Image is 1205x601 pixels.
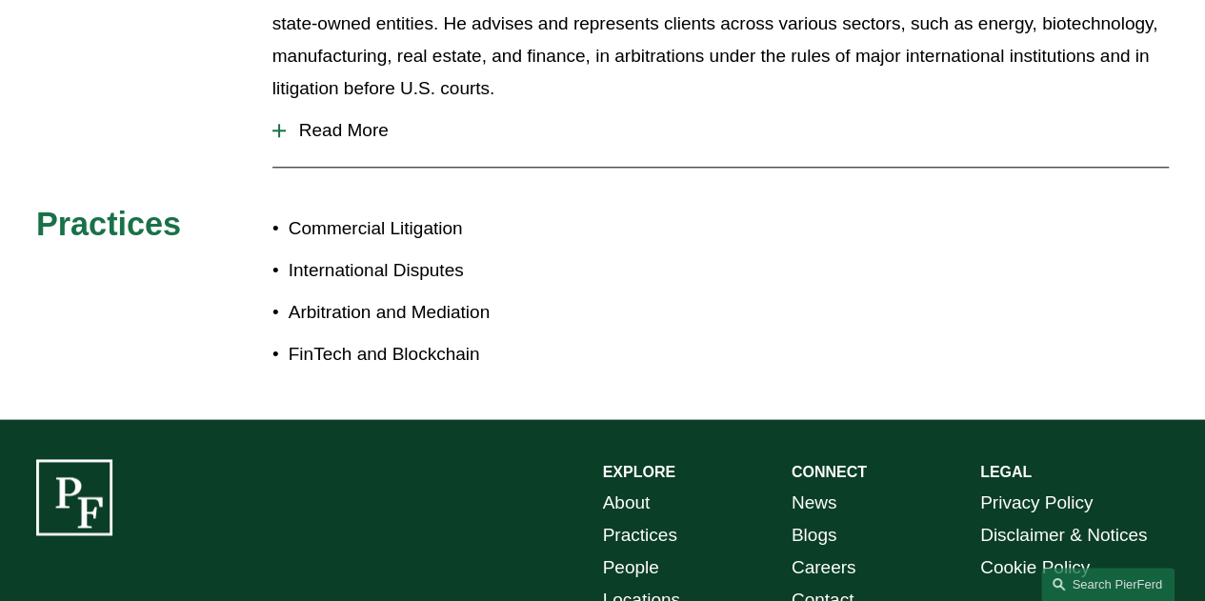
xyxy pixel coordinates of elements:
a: Practices [603,519,677,551]
span: Practices [36,206,181,242]
a: Privacy Policy [980,487,1093,519]
strong: EXPLORE [603,464,675,480]
a: Blogs [792,519,837,551]
a: Search this site [1041,568,1175,601]
strong: LEGAL [980,464,1032,480]
button: Read More [272,106,1169,155]
span: Read More [286,120,1169,141]
a: Disclaimer & Notices [980,519,1147,551]
p: FinTech and Blockchain [289,338,603,371]
p: Arbitration and Mediation [289,296,603,329]
strong: CONNECT [792,464,867,480]
p: International Disputes [289,254,603,287]
p: Commercial Litigation [289,212,603,245]
a: News [792,487,837,519]
a: About [603,487,651,519]
a: People [603,551,659,584]
a: Careers [792,551,856,584]
a: Cookie Policy [980,551,1090,584]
